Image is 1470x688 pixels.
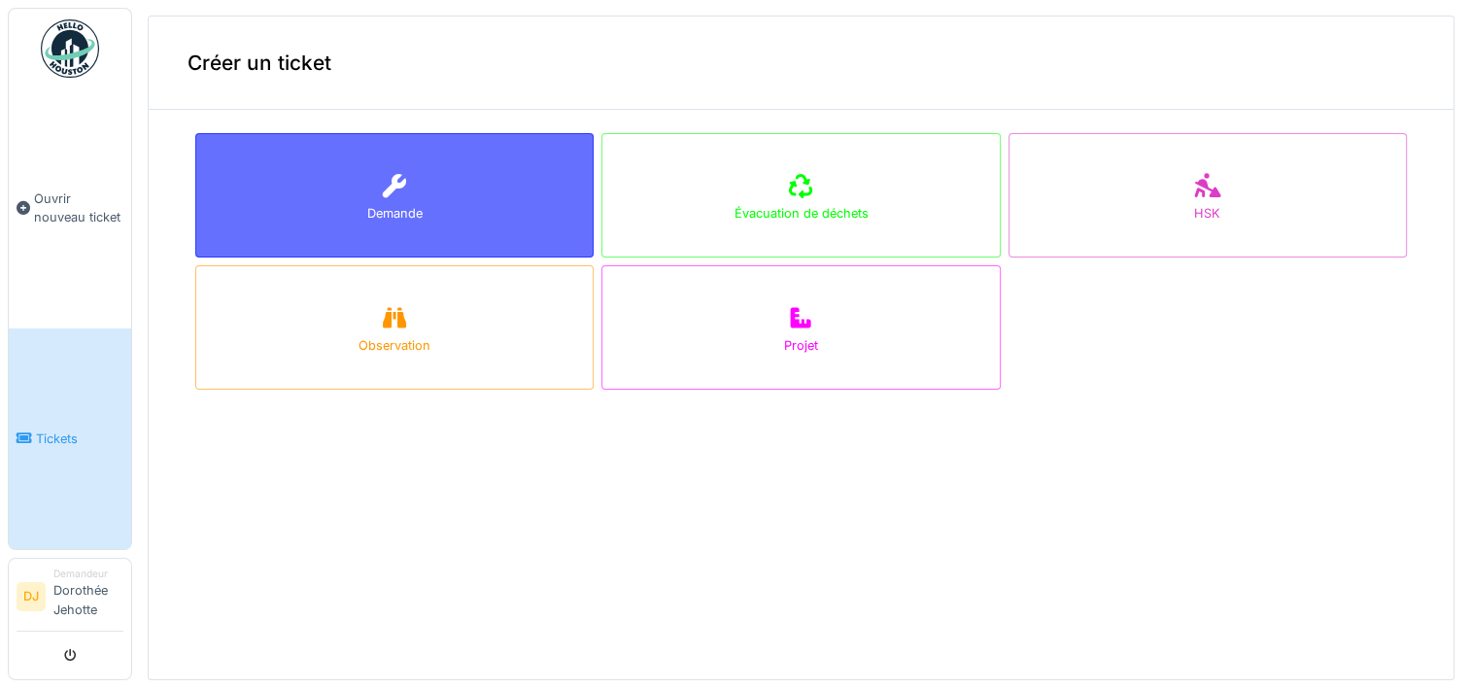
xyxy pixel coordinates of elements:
[367,204,423,223] div: Demande
[359,336,430,355] div: Observation
[34,189,123,226] span: Ouvrir nouveau ticket
[9,88,131,328] a: Ouvrir nouveau ticket
[53,567,123,581] div: Demandeur
[53,567,123,627] li: Dorothée Jehotte
[1194,204,1220,223] div: HSK
[17,567,123,632] a: DJ DemandeurDorothée Jehotte
[36,430,123,448] span: Tickets
[149,17,1453,110] div: Créer un ticket
[734,204,868,223] div: Évacuation de déchets
[9,328,131,549] a: Tickets
[41,19,99,78] img: Badge_color-CXgf-gQk.svg
[784,336,818,355] div: Projet
[17,582,46,611] li: DJ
